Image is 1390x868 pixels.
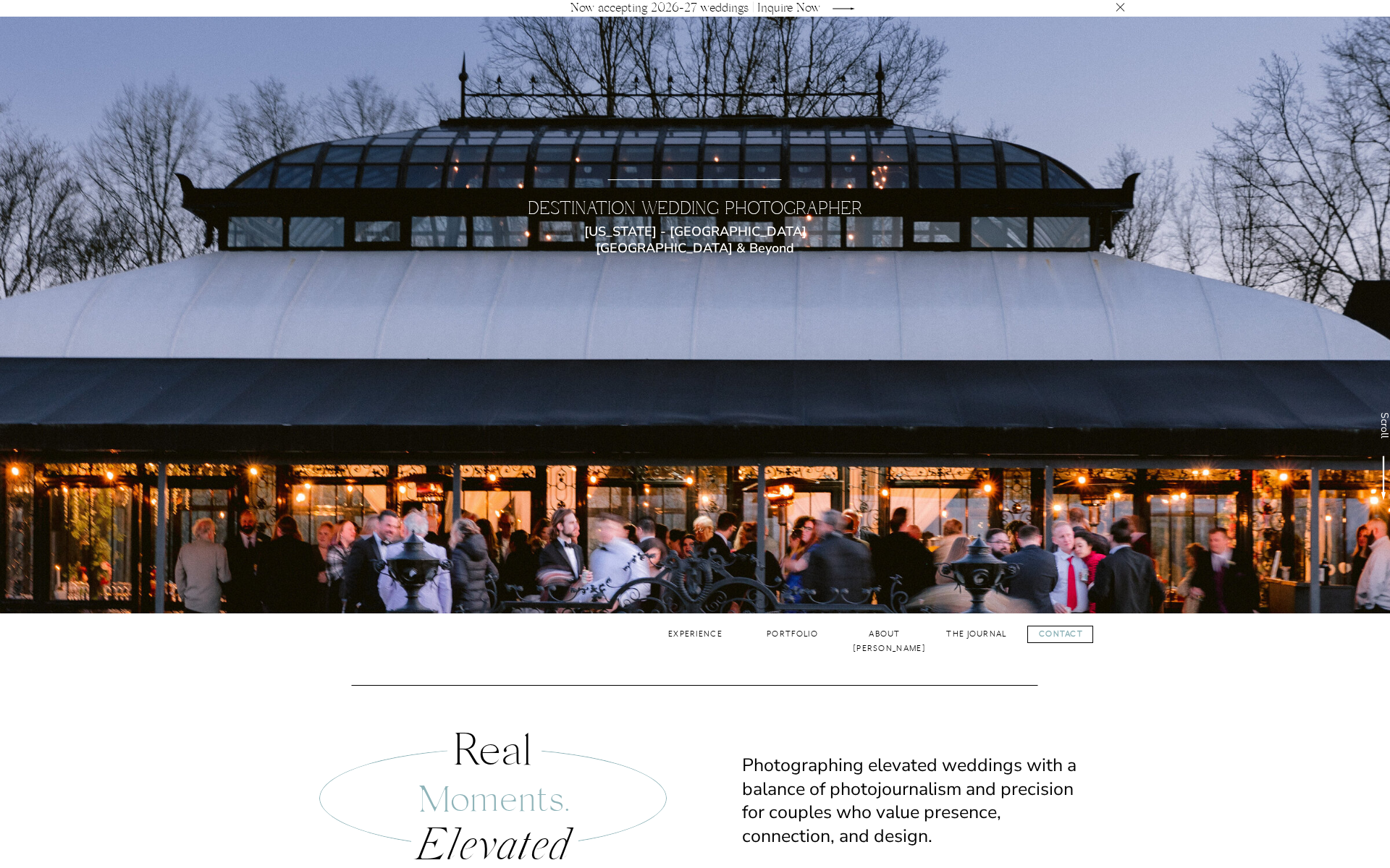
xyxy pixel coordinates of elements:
a: About [PERSON_NAME] [853,627,917,641]
p: Moments. [416,783,573,813]
a: Now accepting 2026-27 weddings | Inquire Now [563,3,827,14]
p: Real [284,729,702,778]
h2: Destination Wedding Photographer [477,198,913,224]
p: Photographing elevated weddings with a balance of photojournalism and precision for couples who v... [742,754,1093,853]
p: [US_STATE] - [GEOGRAPHIC_DATA] [GEOGRAPHIC_DATA] & Beyond [559,224,831,242]
a: The Journal [945,627,1008,641]
a: Experience [666,627,725,641]
a: Portfolio [763,627,822,641]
